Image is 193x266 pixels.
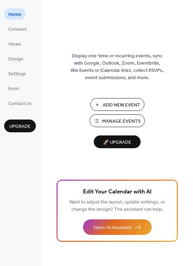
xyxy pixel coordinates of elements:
[4,23,31,35] a: Connect
[8,56,23,63] span: Design
[98,138,136,147] span: 🚀 Upgrade
[4,53,28,64] a: Design
[102,118,141,125] span: Manage Events
[90,114,145,127] button: Manage Events
[103,102,140,109] span: Add New Event
[4,8,26,20] a: Home
[4,120,36,132] button: Upgrade
[9,123,31,130] span: Upgrade
[4,97,36,109] a: Contact Us
[8,26,27,33] span: Connect
[93,224,132,231] span: Open AI Assistant
[8,41,21,48] span: Views
[71,53,164,82] span: Display one-time or recurring events, sync with Google, Outlook, Zoom, Eventbrite, Wix Events or ...
[8,100,32,107] span: Contact Us
[8,70,26,78] span: Settings
[4,38,25,49] a: Views
[90,98,144,111] button: Add New Event
[69,198,165,214] span: Want to adjust the layout, update settings, or change the design? The assistant can help.
[94,135,141,148] button: 🚀 Upgrade
[4,68,30,79] a: Settings
[83,187,152,197] span: Edit Your Calendar with AI
[83,219,152,235] button: Open AI Assistant
[8,11,21,18] span: Home
[8,85,19,93] span: Form
[4,83,23,94] a: Form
